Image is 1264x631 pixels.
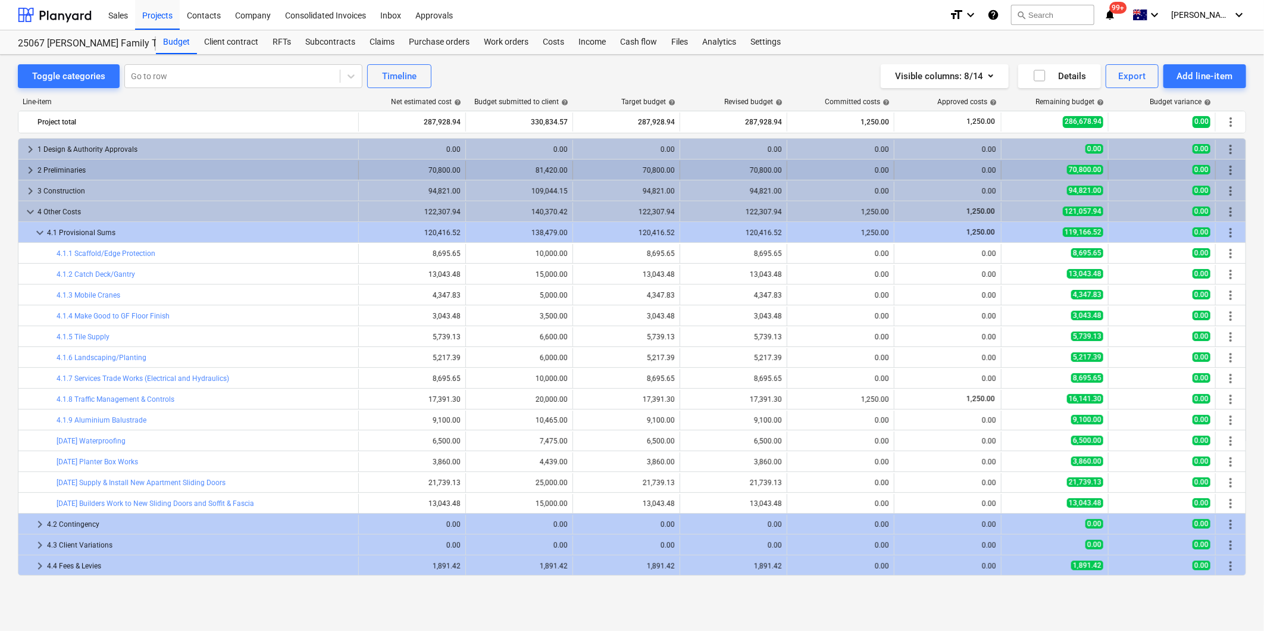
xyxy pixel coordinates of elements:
[695,30,743,54] div: Analytics
[1224,392,1238,407] span: More actions
[402,30,477,54] div: Purchase orders
[57,249,155,258] a: 4.1.1 Scaffold/Edge Protection
[899,520,996,529] div: 0.00
[685,479,782,487] div: 21,739.13
[1224,163,1238,177] span: More actions
[578,416,675,424] div: 9,100.00
[1067,269,1103,279] span: 13,043.48
[1193,248,1210,258] span: 0.00
[1094,99,1104,106] span: help
[471,270,568,279] div: 15,000.00
[792,291,889,299] div: 0.00
[471,249,568,258] div: 10,000.00
[471,354,568,362] div: 6,000.00
[57,458,138,466] a: [DATE] Planter Box Works
[578,458,675,466] div: 3,860.00
[1018,64,1101,88] button: Details
[1063,207,1103,216] span: 121,057.94
[1147,8,1162,22] i: keyboard_arrow_down
[792,499,889,508] div: 0.00
[367,64,431,88] button: Timeline
[1011,5,1094,25] button: Search
[899,249,996,258] div: 0.00
[1193,394,1210,404] span: 0.00
[1071,332,1103,341] span: 5,739.13
[899,541,996,549] div: 0.00
[37,202,353,221] div: 4 Other Costs
[578,249,675,258] div: 8,695.65
[1071,290,1103,299] span: 4,347.83
[471,113,568,132] div: 330,834.57
[364,229,461,237] div: 120,416.52
[685,270,782,279] div: 13,043.48
[37,140,353,159] div: 1 Design & Authority Approvals
[1224,184,1238,198] span: More actions
[364,395,461,404] div: 17,391.30
[1193,186,1210,195] span: 0.00
[685,458,782,466] div: 3,860.00
[685,541,782,549] div: 0.00
[792,374,889,383] div: 0.00
[1110,2,1127,14] span: 99+
[18,98,359,106] div: Line-item
[685,562,782,570] div: 1,891.42
[1085,519,1103,529] span: 0.00
[471,437,568,445] div: 7,475.00
[1193,165,1210,174] span: 0.00
[156,30,197,54] div: Budget
[1202,99,1211,106] span: help
[578,520,675,529] div: 0.00
[57,395,174,404] a: 4.1.8 Traffic Management & Controls
[578,187,675,195] div: 94,821.00
[57,354,146,362] a: 4.1.6 Landscaping/Planting
[792,208,889,216] div: 1,250.00
[1224,434,1238,448] span: More actions
[571,30,613,54] a: Income
[18,64,120,88] button: Toggle categories
[33,226,47,240] span: keyboard_arrow_down
[899,499,996,508] div: 0.00
[364,208,461,216] div: 122,307.94
[792,354,889,362] div: 0.00
[1193,290,1210,299] span: 0.00
[474,98,568,106] div: Budget submitted to client
[364,291,461,299] div: 4,347.83
[685,374,782,383] div: 8,695.65
[578,166,675,174] div: 70,800.00
[1063,116,1103,127] span: 286,678.94
[1224,413,1238,427] span: More actions
[471,145,568,154] div: 0.00
[1224,267,1238,282] span: More actions
[578,291,675,299] div: 4,347.83
[364,458,461,466] div: 3,860.00
[298,30,362,54] div: Subcontracts
[792,166,889,174] div: 0.00
[949,8,963,22] i: format_size
[685,145,782,154] div: 0.00
[471,499,568,508] div: 15,000.00
[1224,226,1238,240] span: More actions
[685,333,782,341] div: 5,739.13
[471,458,568,466] div: 4,439.00
[471,187,568,195] div: 109,044.15
[578,437,675,445] div: 6,500.00
[664,30,695,54] a: Files
[899,291,996,299] div: 0.00
[536,30,571,54] div: Costs
[364,520,461,529] div: 0.00
[1071,561,1103,570] span: 1,891.42
[23,163,37,177] span: keyboard_arrow_right
[1224,538,1238,552] span: More actions
[197,30,265,54] a: Client contract
[685,395,782,404] div: 17,391.30
[1177,68,1233,84] div: Add line-item
[1071,373,1103,383] span: 8,695.65
[1016,10,1026,20] span: search
[47,223,353,242] div: 4.1 Provisional Sums
[792,333,889,341] div: 0.00
[965,117,996,127] span: 1,250.00
[1067,498,1103,508] span: 13,043.48
[1071,415,1103,424] span: 9,100.00
[57,499,254,508] a: [DATE] Builders Work to New Sliding Doors and Soffit & Fascia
